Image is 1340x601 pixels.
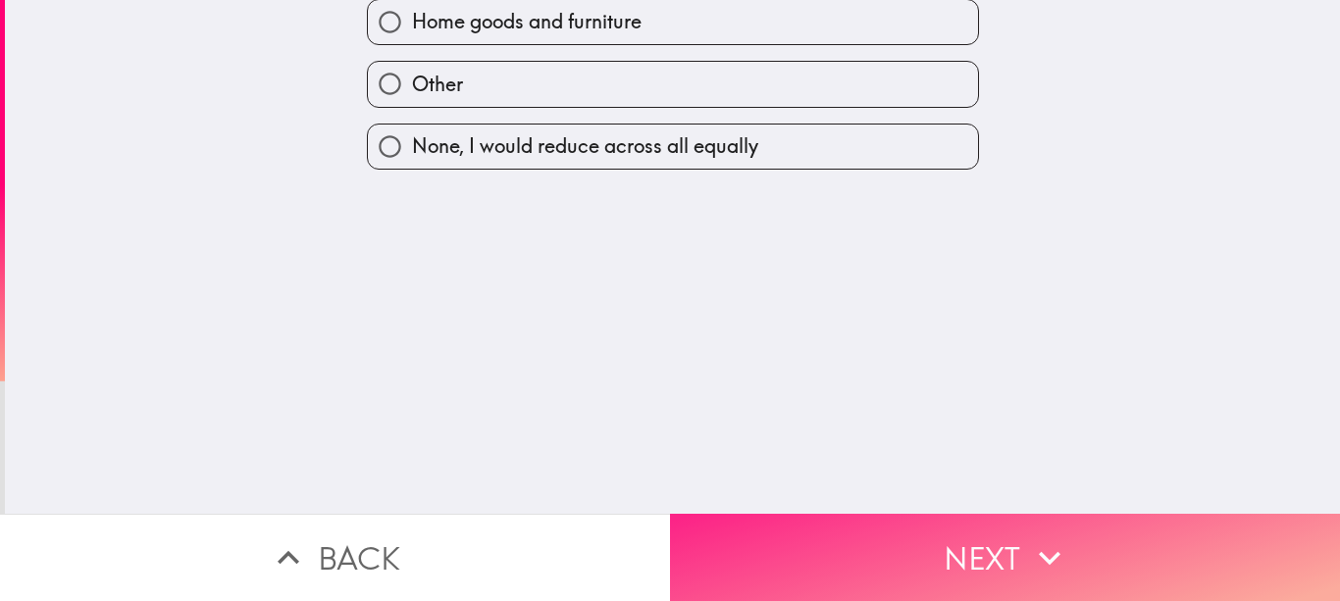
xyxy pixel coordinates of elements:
span: None, I would reduce across all equally [412,132,758,160]
span: Other [412,71,463,98]
button: Other [368,62,978,106]
button: None, I would reduce across all equally [368,125,978,169]
span: Home goods and furniture [412,8,642,35]
button: Next [670,514,1340,601]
